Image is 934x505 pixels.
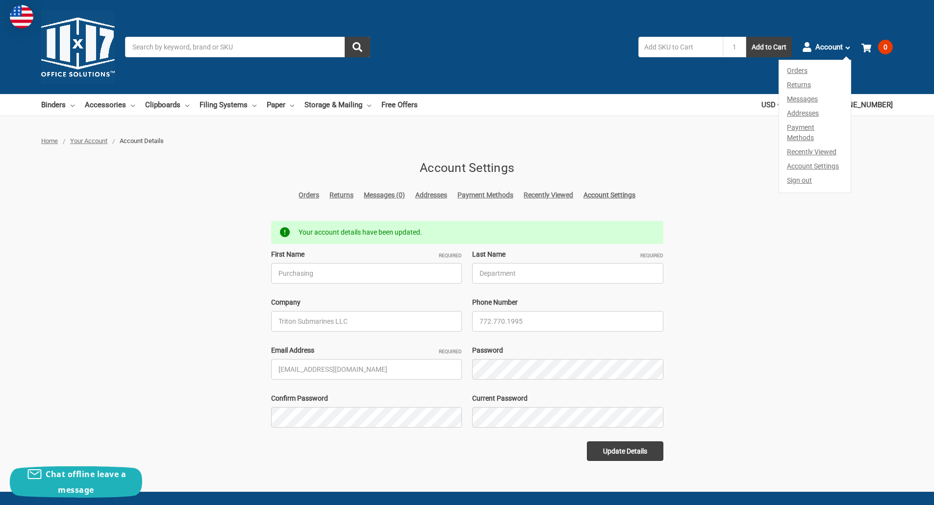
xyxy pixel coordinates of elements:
a: Returns [779,78,851,92]
a: Recently Viewed [779,145,851,159]
a: Sign out [779,173,851,192]
a: Filing Systems [200,94,256,116]
a: Account [802,34,851,60]
label: Last Name [472,249,663,260]
input: Add SKU to Cart [638,37,723,57]
small: Required [439,348,462,355]
a: Payment Methods [779,120,851,145]
button: Add to Cart [746,37,792,57]
a: Free Offers [381,94,418,116]
a: Paper [267,94,294,116]
button: Update Details [587,441,663,461]
a: Messages [779,92,851,106]
a: Account Settings [583,190,635,200]
a: USD [761,94,781,116]
a: Account Settings [779,159,851,173]
img: 11x17.com [41,10,115,84]
a: Your Account [70,137,107,144]
a: 0 [861,34,893,60]
label: Company [271,297,462,308]
span: Account [815,42,843,53]
a: Orders [779,60,851,78]
label: Password [472,345,663,356]
a: Messages (0) [364,190,405,200]
a: Orders [299,190,319,200]
img: duty and tax information for United States [10,5,33,28]
label: Current Password [472,393,663,404]
span: Your account details have been updated. [299,228,422,236]
input: Search by keyword, brand or SKU [125,37,370,57]
a: Addresses [415,190,447,200]
a: Accessories [85,94,135,116]
label: Confirm Password [271,393,462,404]
small: Required [439,252,462,259]
a: Returns [329,190,353,200]
a: Binders [41,94,75,116]
h2: Account Settings [271,159,663,177]
span: Chat offline leave a message [46,469,126,495]
small: Required [640,252,663,259]
label: First Name [271,249,462,260]
span: 0 [878,40,893,54]
a: Recently Viewed [524,190,573,200]
label: Email Address [271,345,462,356]
a: Home [41,137,58,144]
a: Addresses [779,106,851,120]
iframe: Google Customer Reviews [853,479,934,505]
label: Phone Number [472,297,663,308]
a: Payment Methods [457,190,513,200]
a: Storage & Mailing [304,94,371,116]
span: Account Details [120,137,164,144]
a: Clipboards [145,94,189,116]
button: Chat offline leave a message [10,466,142,498]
